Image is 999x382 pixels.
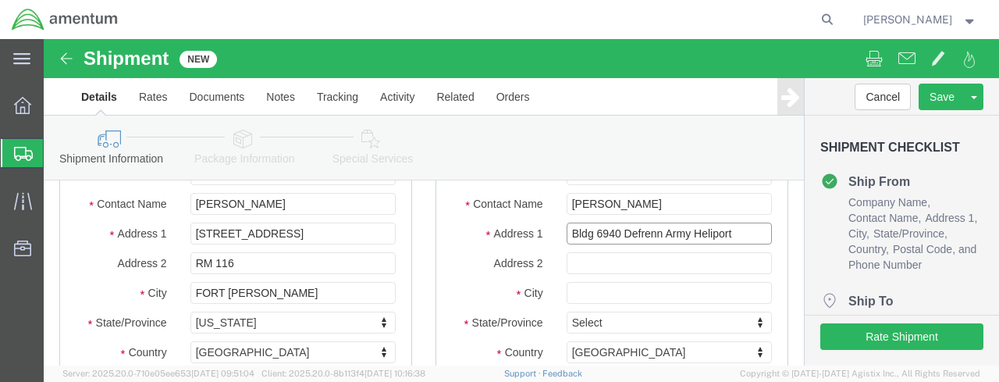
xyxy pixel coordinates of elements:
span: [DATE] 10:16:38 [364,369,425,378]
button: [PERSON_NAME] [862,10,978,29]
span: Copyright © [DATE]-[DATE] Agistix Inc., All Rights Reserved [740,367,980,380]
img: logo [11,8,119,31]
span: Server: 2025.20.0-710e05ee653 [62,369,254,378]
span: Client: 2025.20.0-8b113f4 [261,369,425,378]
iframe: FS Legacy Container [44,39,999,366]
span: [DATE] 09:51:04 [191,369,254,378]
a: Support [504,369,543,378]
a: Feedback [542,369,582,378]
span: Karen Bowman [863,11,952,28]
